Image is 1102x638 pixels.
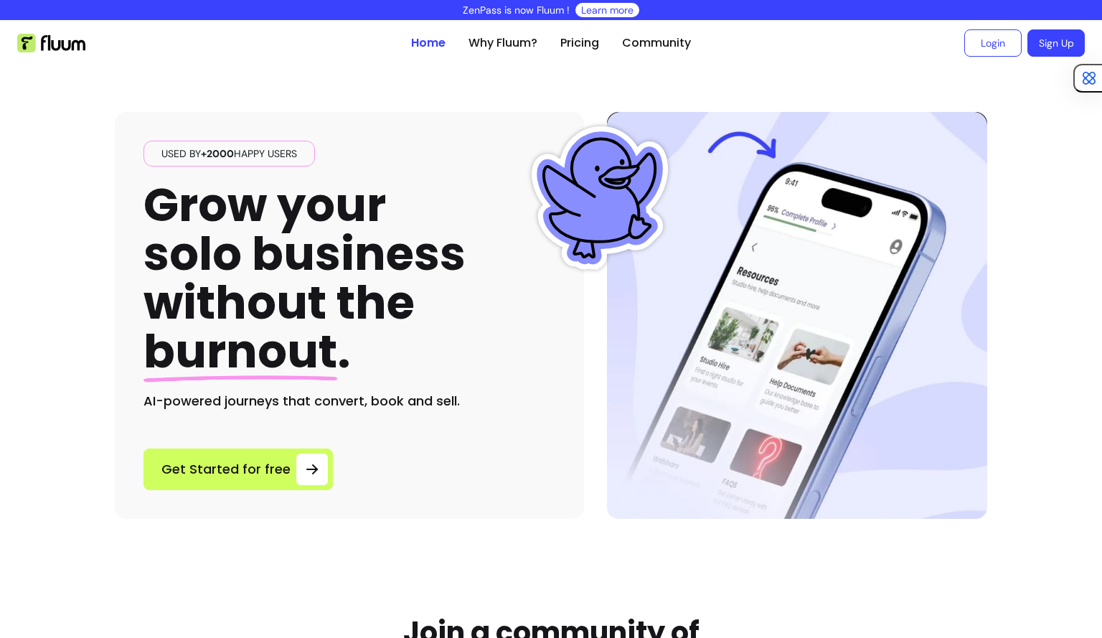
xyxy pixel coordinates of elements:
a: Learn more [581,3,634,17]
img: Hero [607,112,987,519]
span: burnout [143,319,337,383]
a: Community [622,34,691,52]
span: Used by happy users [156,146,303,161]
h2: AI-powered journeys that convert, book and sell. [143,391,555,411]
h1: Grow your solo business without the . [143,181,466,377]
img: Fluum Logo [17,34,85,52]
img: Fluum Duck sticker [528,126,672,270]
p: ZenPass is now Fluum ! [463,3,570,17]
span: +2000 [201,147,234,160]
a: Get Started for free [143,449,333,490]
a: Login [964,29,1022,57]
a: Sign Up [1027,29,1085,57]
a: Pricing [560,34,599,52]
span: Get Started for free [161,459,291,479]
a: Why Fluum? [468,34,537,52]
a: Home [411,34,446,52]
